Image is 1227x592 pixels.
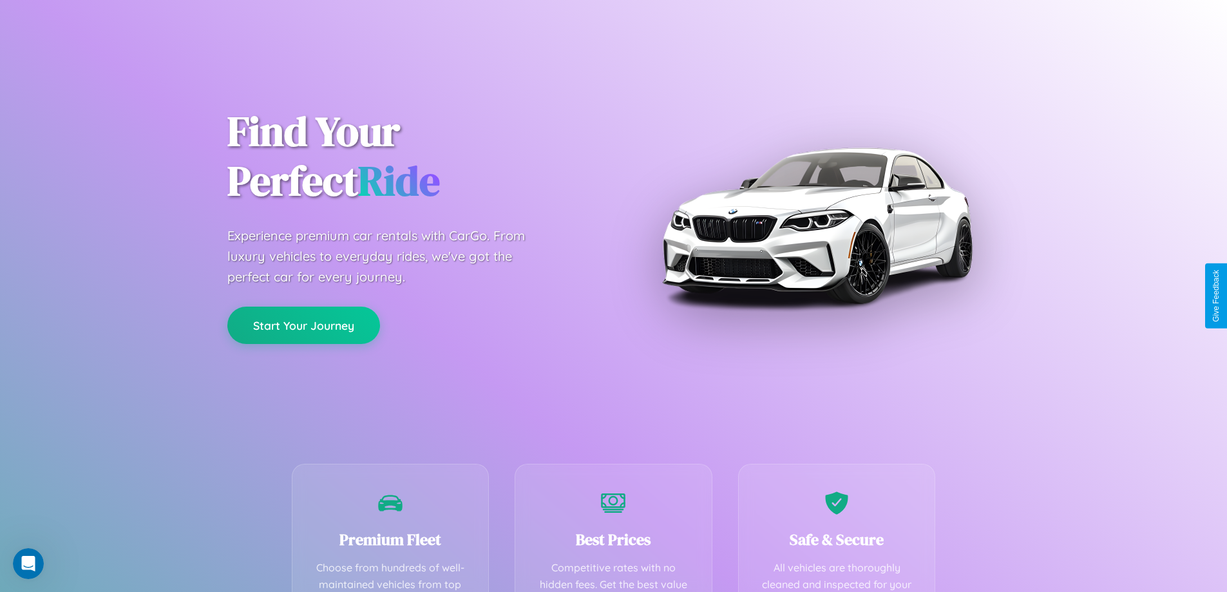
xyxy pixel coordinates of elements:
h1: Find Your Perfect [227,107,594,206]
h3: Safe & Secure [758,529,916,550]
p: Experience premium car rentals with CarGo. From luxury vehicles to everyday rides, we've got the ... [227,225,549,287]
h3: Best Prices [535,529,692,550]
img: Premium BMW car rental vehicle [656,64,978,387]
iframe: Intercom live chat [13,548,44,579]
div: Give Feedback [1212,270,1221,322]
span: Ride [358,153,440,209]
h3: Premium Fleet [312,529,470,550]
button: Start Your Journey [227,307,380,344]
